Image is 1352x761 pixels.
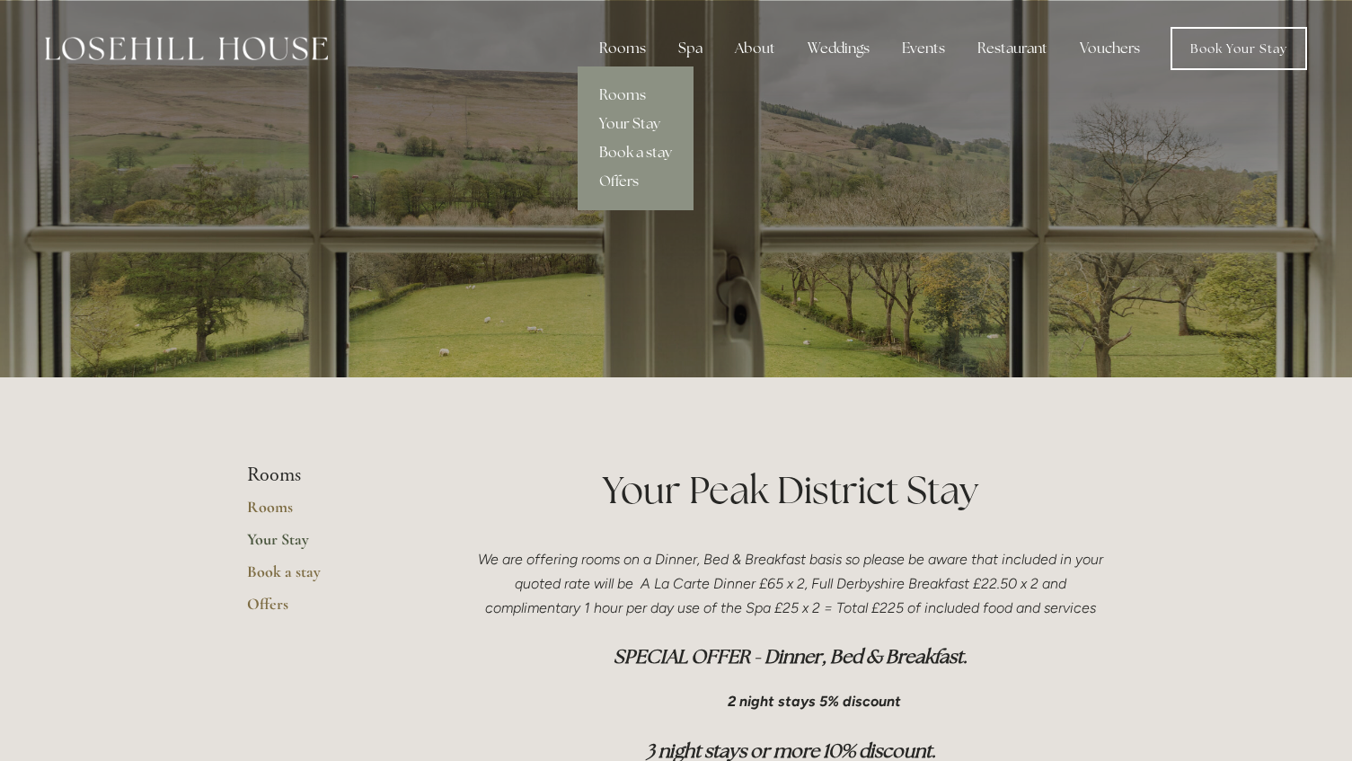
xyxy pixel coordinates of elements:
[247,562,419,594] a: Book a stay
[247,464,419,487] li: Rooms
[614,644,968,668] em: SPECIAL OFFER - Dinner, Bed & Breakfast.
[888,31,959,66] div: Events
[963,31,1062,66] div: Restaurant
[578,138,694,167] a: Book a stay
[720,31,790,66] div: About
[247,594,419,626] a: Offers
[585,31,660,66] div: Rooms
[578,81,694,110] a: Rooms
[45,37,328,60] img: Losehill House
[664,31,717,66] div: Spa
[1065,31,1154,66] a: Vouchers
[728,693,901,710] em: 2 night stays 5% discount
[578,167,694,196] a: Offers
[247,529,419,562] a: Your Stay
[1171,27,1307,70] a: Book Your Stay
[478,551,1107,616] em: We are offering rooms on a Dinner, Bed & Breakfast basis so please be aware that included in your...
[247,497,419,529] a: Rooms
[476,464,1106,517] h1: Your Peak District Stay
[793,31,884,66] div: Weddings
[578,110,694,138] a: Your Stay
